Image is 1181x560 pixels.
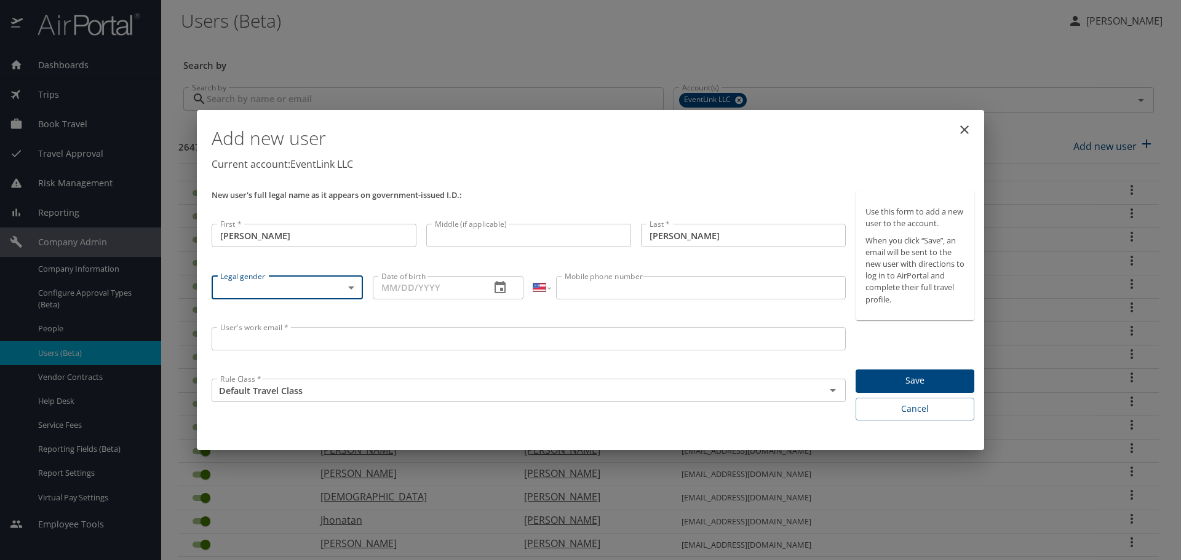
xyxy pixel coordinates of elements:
[865,401,964,417] span: Cancel
[950,115,979,144] button: close
[212,276,363,299] div: ​
[856,369,974,393] button: Save
[865,206,964,229] p: Use this form to add a new user to the account.
[824,382,841,399] button: Open
[212,191,846,199] p: New user's full legal name as it appears on government-issued I.D.:
[856,398,974,420] button: Cancel
[212,120,974,157] h1: Add new user
[212,157,974,172] p: Current account: EventLink LLC
[373,276,481,299] input: MM/DD/YYYY
[865,235,964,306] p: When you click “Save”, an email will be sent to the new user with directions to log in to AirPort...
[865,373,964,388] span: Save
